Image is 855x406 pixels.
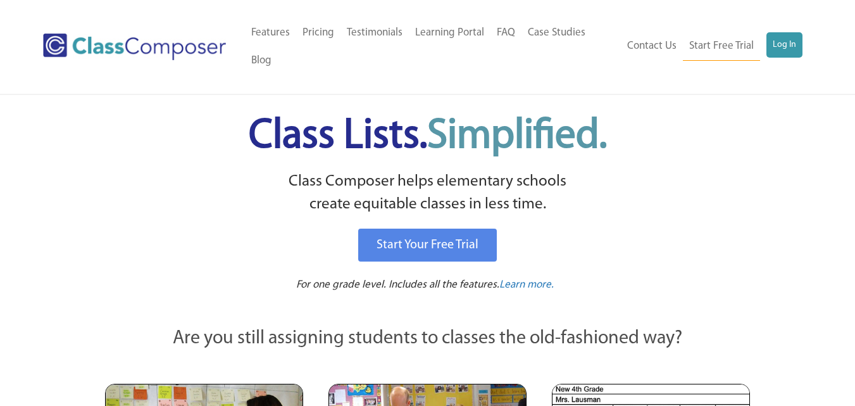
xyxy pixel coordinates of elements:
a: Start Free Trial [683,32,760,61]
a: Pricing [296,19,340,47]
p: Are you still assigning students to classes the old-fashioned way? [105,325,751,353]
a: Features [245,19,296,47]
img: Class Composer [43,34,226,60]
a: Log In [766,32,802,58]
span: Start Your Free Trial [377,239,478,251]
span: Learn more. [499,279,554,290]
a: Learning Portal [409,19,490,47]
a: Contact Us [621,32,683,60]
a: Blog [245,47,278,75]
span: Simplified. [427,116,607,157]
span: Class Lists. [249,116,607,157]
a: Case Studies [521,19,592,47]
a: Learn more. [499,277,554,293]
a: Start Your Free Trial [358,229,497,262]
a: Testimonials [340,19,409,47]
nav: Header Menu [620,32,802,61]
nav: Header Menu [245,19,620,75]
p: Class Composer helps elementary schools create equitable classes in less time. [103,170,752,217]
a: FAQ [490,19,521,47]
span: For one grade level. Includes all the features. [296,279,499,290]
